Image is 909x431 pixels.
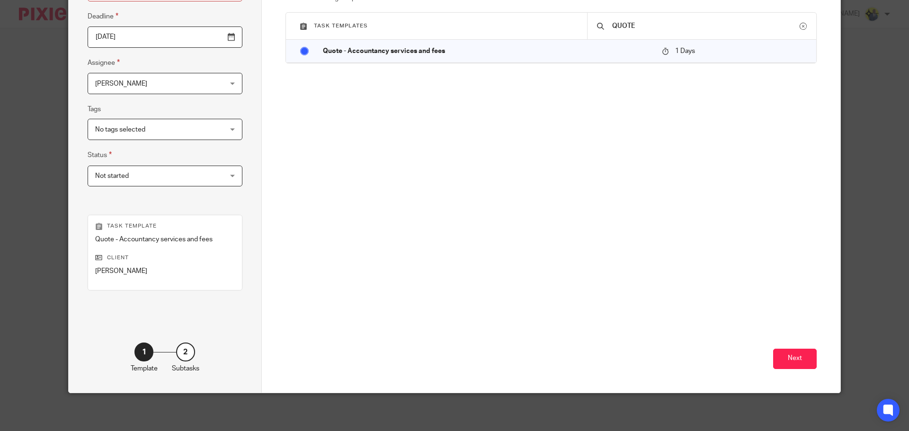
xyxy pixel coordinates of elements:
label: Status [88,150,112,160]
input: Pick a date [88,26,242,48]
p: Client [95,254,235,262]
p: Quote - Accountancy services and fees [95,235,235,244]
p: Quote - Accountancy services and fees [323,46,652,56]
span: Task templates [314,23,368,28]
p: Subtasks [172,364,199,373]
div: 1 [134,343,153,361]
span: [PERSON_NAME] [95,80,147,87]
p: [PERSON_NAME] [95,266,235,276]
label: Tags [88,105,101,114]
p: Task template [95,222,235,230]
span: 1 Days [675,48,695,54]
span: Not started [95,173,129,179]
label: Assignee [88,57,120,68]
div: 2 [176,343,195,361]
input: Search... [611,21,800,31]
span: No tags selected [95,126,145,133]
button: Next [773,349,817,369]
p: Template [131,364,158,373]
label: Deadline [88,11,118,22]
